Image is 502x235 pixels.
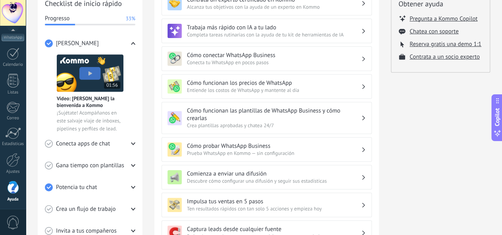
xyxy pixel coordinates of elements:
[126,15,135,23] span: 33%
[56,40,99,48] span: [PERSON_NAME]
[187,225,361,233] h3: Captura leads desde cualquier fuente
[57,54,123,92] img: Meet video
[56,140,110,148] span: Conecta apps de chat
[2,197,25,202] div: Ayuda
[2,116,25,121] div: Correo
[187,52,361,59] h3: Cómo conectar WhatsApp Business
[2,90,25,95] div: Listas
[187,198,361,205] h3: Impulsa tus ventas en 5 pasos
[187,178,361,184] span: Descubre cómo configurar una difusión y seguir sus estadísticas
[56,205,116,213] span: Crea un flujo de trabajo
[57,109,123,133] span: ¡Sujétate! Acompáñanos en este salvaje viaje de inboxes, pipelines y perfiles de lead.
[56,227,117,235] span: Invita a tus compañeros
[187,59,361,66] span: Conecta tu WhatsApp en pocos pasos
[187,142,361,150] h3: Cómo probar WhatsApp Business
[410,53,480,61] button: Contrata a un socio experto
[187,170,361,178] h3: Comienza a enviar una difusión
[410,28,458,35] button: Chatea con soporte
[187,205,361,212] span: Ten resultados rápidos con tan solo 5 acciones y empieza hoy
[187,150,361,157] span: Prueba WhatsApp en Kommo — sin configuración
[410,40,481,48] button: Reserva gratis una demo 1:1
[187,79,361,87] h3: Cómo funcionan los precios de WhatsApp
[56,183,97,191] span: Potencia tu chat
[410,15,477,23] button: Pregunta a Kommo Copilot
[187,4,361,10] span: Alcanza tus objetivos con la ayuda de un experto en Kommo
[56,162,124,170] span: Gana tiempo con plantillas
[187,122,361,129] span: Crea plantillas aprobadas y chatea 24/7
[493,108,501,126] span: Copilot
[187,87,361,94] span: Entiende los costos de WhatsApp y mantente al día
[187,107,361,122] h3: Cómo funcionan las plantillas de WhatsApp Business y cómo crearlas
[2,62,25,67] div: Calendario
[187,31,361,38] span: Completa tareas rutinarias con la ayuda de tu kit de herramientas de IA
[57,95,123,109] span: Vídeo: [PERSON_NAME] la bienvenida a Kommo
[2,141,25,147] div: Estadísticas
[2,169,25,174] div: Ajustes
[187,24,361,31] h3: Trabaja más rápido con IA a tu lado
[45,15,69,23] span: Progresso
